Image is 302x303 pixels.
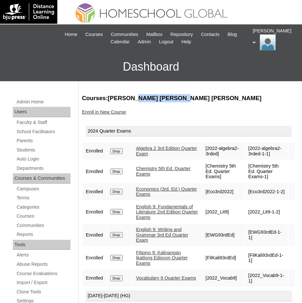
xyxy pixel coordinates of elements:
[16,288,70,296] a: Clone Tools
[3,3,54,21] img: logo-white.png
[202,224,245,246] td: [EWG93rdEd]
[170,31,193,38] span: Repository
[260,34,276,50] img: Ariane Ebuen
[245,247,288,269] td: [FilKali93rdEd-1-1]
[83,270,106,287] td: Enrolled
[245,201,288,223] td: [2022_Lit9-1-2]
[16,185,70,193] a: Campuses
[202,247,245,269] td: [FilKali93rdEd]
[146,31,163,38] span: Mailbox
[135,38,154,46] a: Admin
[83,224,106,246] td: Enrolled
[110,232,123,238] input: Drop
[3,52,299,81] h3: Dashboard
[16,270,70,278] a: Course Evaluations
[111,31,138,38] span: Communities
[16,164,70,172] a: Departments
[245,224,288,246] td: [EWG93rdEd-1-1]
[202,201,245,223] td: [2022_Lit9]
[82,31,106,38] a: Courses
[136,275,196,281] a: Vocabulary 9 Quarter Exams
[16,146,70,154] a: Students
[245,160,288,183] td: [Chemistry 5th Ed. Quarter Exams-1]
[82,109,126,115] a: Enroll in New Course
[85,31,103,38] span: Courses
[245,270,288,287] td: [2022_Vocab9-1-1]
[136,227,188,243] a: English 9: Writing and Grammar 3rd Ed Quarter Exam
[86,290,292,301] div: [DATE]-[DATE] (HG)
[136,204,198,220] a: English 9: Fundamentals of Literature 2nd Edition Quarter Exams
[16,137,70,145] a: Parents
[82,94,296,102] h3: Courses:[PERSON_NAME] [PERSON_NAME] [PERSON_NAME]
[83,160,106,183] td: Enrolled
[110,275,123,281] input: Drop
[13,107,70,117] div: Users
[16,98,70,106] a: Admin Home
[65,31,77,38] span: Home
[83,247,106,269] td: Enrolled
[16,279,70,287] a: Import / Export
[202,143,245,160] td: [2022-algebra2-3rded]
[83,143,106,160] td: Enrolled
[253,28,296,50] div: [PERSON_NAME]
[13,173,70,184] div: Courses & Communities
[16,203,70,211] a: Categories
[110,38,129,46] span: Calendar
[159,38,174,46] span: Logout
[86,126,292,137] div: 2024 Quarter Exams
[245,143,288,160] td: [2022-algebra2-3rded-1-1]
[138,38,151,46] span: Admin
[202,160,245,183] td: [Chemistry 5th Ed. Quarter Exams]
[83,183,106,200] td: Enrolled
[83,201,106,223] td: Enrolled
[16,212,70,220] a: Courses
[224,31,240,38] a: Blog
[136,166,191,177] a: Chemistry 5th Ed. Quarter Exams
[108,31,142,38] a: Communities
[227,31,237,38] span: Blog
[16,128,70,136] a: School Facilitators
[16,118,70,126] a: Faculty & Staff
[201,31,219,38] span: Contacts
[16,194,70,202] a: Terms
[16,221,70,229] a: Communities
[110,148,123,154] input: Drop
[61,31,80,38] a: Home
[156,38,177,46] a: Logout
[202,183,245,200] td: [Eco3rd2022]
[136,146,197,156] a: Algebra 2 3rd Edition Quarter Exam
[110,255,123,261] input: Drop
[136,250,188,266] a: Filipino 9: Kalinangan Ikatlong Edisyon Quarter Exams
[198,31,223,38] a: Contacts
[245,183,288,200] td: [Eco3rd2022-1-2]
[178,38,194,46] a: Help
[16,260,70,268] a: Abuse Reports
[16,155,70,163] a: Auto Login
[167,31,196,38] a: Repository
[16,251,70,259] a: Alerts
[13,240,70,250] div: Tools
[16,230,70,238] a: Reports
[110,169,123,174] input: Drop
[110,189,123,195] input: Drop
[136,186,197,197] a: Economics (3rd. Ed.) Quarter Exams
[110,209,123,215] input: Drop
[181,38,191,46] span: Help
[107,38,133,46] a: Calendar
[202,270,245,287] td: [2022_Vocab9]
[143,31,166,38] a: Mailbox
